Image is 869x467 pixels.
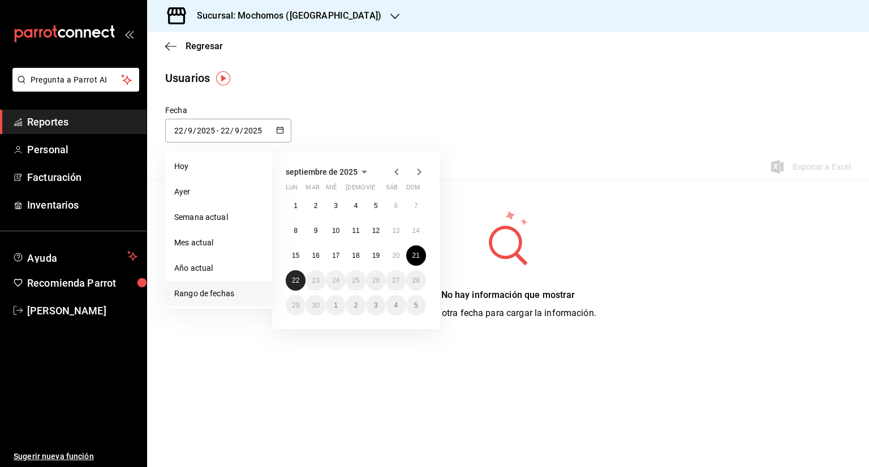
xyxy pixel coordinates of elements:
[8,82,139,94] a: Pregunta a Parrot AI
[366,295,386,315] button: 3 de octubre de 2025
[294,227,298,235] abbr: 8 de septiembre de 2025
[346,295,365,315] button: 2 de octubre de 2025
[286,270,306,291] button: 22 de septiembre de 2025
[394,202,398,210] abbr: 6 de septiembre de 2025
[326,196,346,216] button: 3 de septiembre de 2025
[217,126,219,135] span: -
[386,220,406,241] button: 13 de septiembre de 2025
[414,301,418,309] abbr: 5 de octubre de 2025
[165,281,272,306] li: Rango de fechas
[334,202,338,210] abbr: 3 de septiembre de 2025
[196,126,216,135] input: Year
[286,165,371,179] button: septiembre de 2025
[286,184,298,196] abbr: lunes
[406,295,426,315] button: 5 de octubre de 2025
[124,29,134,38] button: open_drawer_menu
[392,227,399,235] abbr: 13 de septiembre de 2025
[187,126,193,135] input: Month
[374,301,378,309] abbr: 3 de octubre de 2025
[332,252,339,260] abbr: 17 de septiembre de 2025
[27,170,137,185] span: Facturación
[326,184,337,196] abbr: miércoles
[165,154,272,179] li: Hoy
[326,270,346,291] button: 24 de septiembre de 2025
[412,227,420,235] abbr: 14 de septiembre de 2025
[366,196,386,216] button: 5 de septiembre de 2025
[188,9,381,23] h3: Sucursal: Mochomos ([GEOGRAPHIC_DATA])
[406,220,426,241] button: 14 de septiembre de 2025
[334,301,338,309] abbr: 1 de octubre de 2025
[14,451,137,462] span: Sugerir nueva función
[312,276,319,284] abbr: 23 de septiembre de 2025
[386,245,406,266] button: 20 de septiembre de 2025
[414,202,418,210] abbr: 7 de septiembre de 2025
[243,126,263,135] input: Year
[346,220,365,241] button: 11 de septiembre de 2025
[386,184,398,196] abbr: sábado
[312,301,319,309] abbr: 30 de septiembre de 2025
[165,205,272,230] li: Semana actual
[326,245,346,266] button: 17 de septiembre de 2025
[286,295,306,315] button: 29 de septiembre de 2025
[420,288,596,302] div: No hay información que mostrar
[193,126,196,135] span: /
[165,256,272,281] li: Año actual
[406,270,426,291] button: 28 de septiembre de 2025
[286,245,306,266] button: 15 de septiembre de 2025
[186,41,223,51] span: Regresar
[234,126,240,135] input: Month
[306,220,325,241] button: 9 de septiembre de 2025
[352,276,359,284] abbr: 25 de septiembre de 2025
[412,252,420,260] abbr: 21 de septiembre de 2025
[165,105,291,116] div: Fecha
[230,126,234,135] span: /
[406,245,426,266] button: 21 de septiembre de 2025
[31,74,122,86] span: Pregunta a Parrot AI
[165,41,223,51] button: Regresar
[346,196,365,216] button: 4 de septiembre de 2025
[27,249,123,263] span: Ayuda
[314,227,318,235] abbr: 9 de septiembre de 2025
[240,126,243,135] span: /
[174,126,184,135] input: Day
[392,252,399,260] abbr: 20 de septiembre de 2025
[306,245,325,266] button: 16 de septiembre de 2025
[306,295,325,315] button: 30 de septiembre de 2025
[27,197,137,213] span: Inventarios
[306,270,325,291] button: 23 de septiembre de 2025
[386,295,406,315] button: 4 de octubre de 2025
[292,252,299,260] abbr: 15 de septiembre de 2025
[346,270,365,291] button: 25 de septiembre de 2025
[165,179,272,205] li: Ayer
[216,71,230,85] img: Tooltip marker
[366,184,375,196] abbr: viernes
[27,303,137,318] span: [PERSON_NAME]
[165,70,210,87] div: Usuarios
[220,126,230,135] input: Day
[314,202,318,210] abbr: 2 de septiembre de 2025
[27,275,137,291] span: Recomienda Parrot
[366,270,386,291] button: 26 de septiembre de 2025
[412,276,420,284] abbr: 28 de septiembre de 2025
[346,245,365,266] button: 18 de septiembre de 2025
[420,308,596,318] span: Elige otra fecha para cargar la información.
[372,276,380,284] abbr: 26 de septiembre de 2025
[366,220,386,241] button: 12 de septiembre de 2025
[346,184,412,196] abbr: jueves
[184,126,187,135] span: /
[406,196,426,216] button: 7 de septiembre de 2025
[366,245,386,266] button: 19 de septiembre de 2025
[27,142,137,157] span: Personal
[352,252,359,260] abbr: 18 de septiembre de 2025
[352,227,359,235] abbr: 11 de septiembre de 2025
[292,276,299,284] abbr: 22 de septiembre de 2025
[326,295,346,315] button: 1 de octubre de 2025
[372,227,380,235] abbr: 12 de septiembre de 2025
[406,184,420,196] abbr: domingo
[27,114,137,129] span: Reportes
[394,301,398,309] abbr: 4 de octubre de 2025
[326,220,346,241] button: 10 de septiembre de 2025
[386,196,406,216] button: 6 de septiembre de 2025
[286,220,306,241] button: 8 de septiembre de 2025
